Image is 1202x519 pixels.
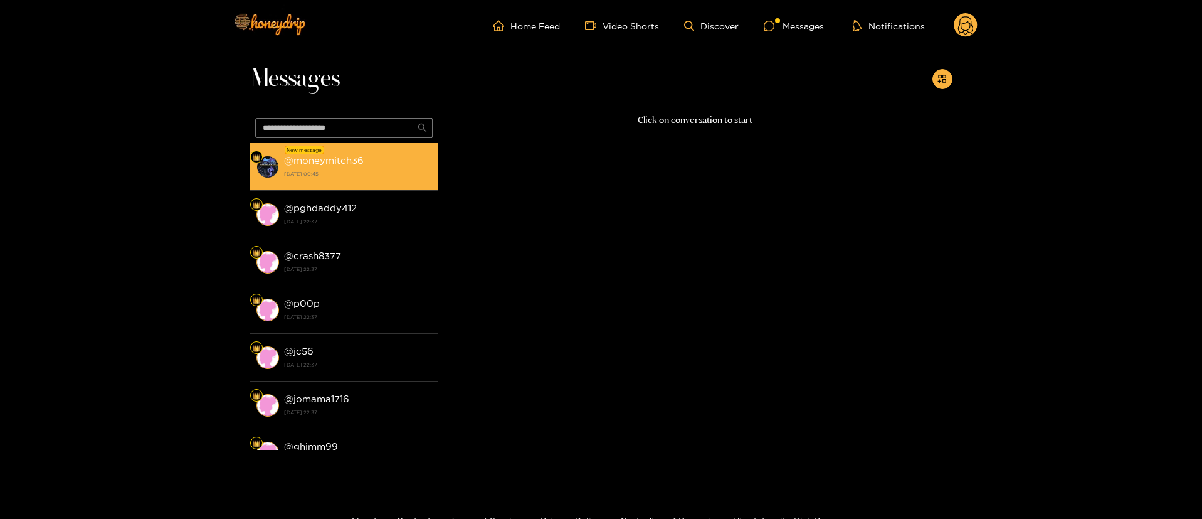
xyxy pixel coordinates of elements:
[284,203,357,213] strong: @ pghdaddy412
[256,251,279,274] img: conversation
[284,250,341,261] strong: @ crash8377
[585,20,603,31] span: video-camera
[284,359,432,370] strong: [DATE] 22:37
[493,20,560,31] a: Home Feed
[253,297,260,304] img: Fan Level
[284,155,364,166] strong: @ moneymitch36
[284,441,338,452] strong: @ ghimm99
[932,69,952,89] button: appstore-add
[256,394,279,417] img: conversation
[493,20,510,31] span: home
[284,407,432,418] strong: [DATE] 22:37
[256,346,279,369] img: conversation
[438,113,952,127] p: Click on conversation to start
[256,442,279,464] img: conversation
[684,21,739,31] a: Discover
[256,203,279,226] img: conversation
[253,392,260,400] img: Fan Level
[253,249,260,257] img: Fan Level
[256,299,279,321] img: conversation
[418,123,427,134] span: search
[284,298,320,309] strong: @ p00p
[256,156,279,178] img: conversation
[253,440,260,447] img: Fan Level
[585,20,659,31] a: Video Shorts
[764,19,824,33] div: Messages
[284,168,432,179] strong: [DATE] 00:45
[284,264,432,275] strong: [DATE] 22:37
[849,19,929,32] button: Notifications
[250,64,340,94] span: Messages
[413,118,433,138] button: search
[253,345,260,352] img: Fan Level
[285,146,324,154] div: New message
[284,216,432,227] strong: [DATE] 22:37
[937,74,947,85] span: appstore-add
[284,311,432,323] strong: [DATE] 22:37
[253,154,260,161] img: Fan Level
[284,393,349,404] strong: @ jomama1716
[253,201,260,209] img: Fan Level
[284,346,314,356] strong: @ jc56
